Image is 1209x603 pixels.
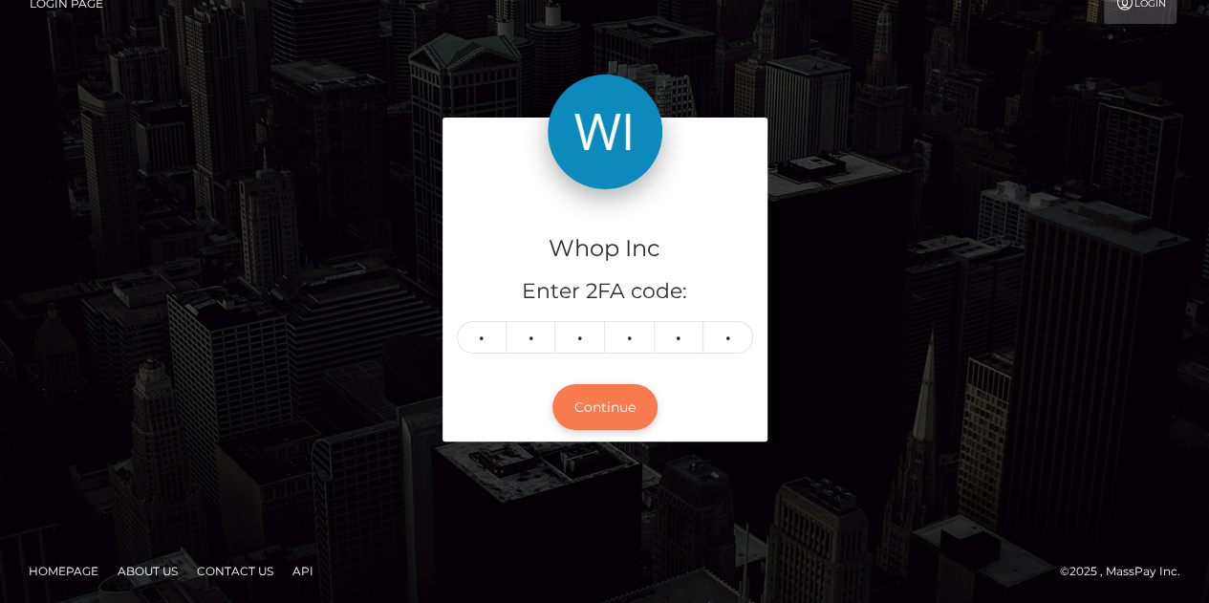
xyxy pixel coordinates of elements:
a: About Us [110,556,185,586]
a: Homepage [21,556,106,586]
img: Whop Inc [548,75,662,189]
div: © 2025 , MassPay Inc. [1060,561,1195,582]
a: Contact Us [189,556,281,586]
h4: Whop Inc [457,232,753,266]
button: Continue [552,384,658,431]
a: API [285,556,321,586]
h5: Enter 2FA code: [457,277,753,307]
